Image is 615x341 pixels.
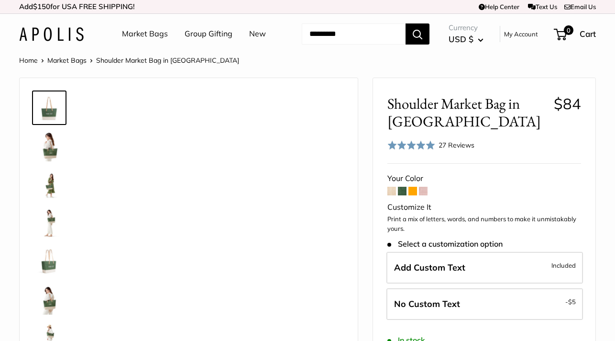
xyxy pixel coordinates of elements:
a: Help Center [479,3,519,11]
img: Shoulder Market Bag in Field Green [34,246,65,276]
button: Search [406,23,429,45]
span: Select a customization option [387,239,503,249]
img: Shoulder Market Bag in Field Green [34,131,65,161]
span: Shoulder Market Bag in [GEOGRAPHIC_DATA] [387,95,547,130]
a: Group Gifting [185,27,232,41]
span: Included [551,260,576,271]
a: My Account [504,28,538,40]
span: Shoulder Market Bag in [GEOGRAPHIC_DATA] [96,56,239,65]
p: Print a mix of letters, words, and numbers to make it unmistakably yours. [387,215,581,233]
a: Shoulder Market Bag in Field Green [32,167,66,202]
span: 0 [564,25,573,35]
span: 27 Reviews [439,141,474,149]
a: Text Us [528,3,557,11]
img: Shoulder Market Bag in Field Green [34,92,65,123]
span: Currency [449,21,483,34]
a: Market Bags [122,27,168,41]
span: $5 [568,298,576,306]
img: Shoulder Market Bag in Field Green [34,284,65,315]
a: Shoulder Market Bag in Field Green [32,91,66,125]
label: Add Custom Text [386,252,583,284]
a: Home [19,56,38,65]
span: Cart [580,29,596,39]
a: Email Us [564,3,596,11]
img: Shoulder Market Bag in Field Green [34,207,65,238]
div: Your Color [387,171,581,186]
a: Market Bags [47,56,87,65]
img: Apolis [19,27,84,41]
img: Shoulder Market Bag in Field Green [34,169,65,200]
button: USD $ [449,32,483,47]
a: Shoulder Market Bag in Field Green [32,205,66,240]
a: New [249,27,266,41]
div: Customize It [387,200,581,215]
span: $84 [554,94,581,113]
span: $150 [33,2,50,11]
span: USD $ [449,34,473,44]
input: Search... [302,23,406,45]
span: Add Custom Text [394,262,465,273]
a: Shoulder Market Bag in Field Green [32,129,66,163]
span: - [565,296,576,307]
a: 0 Cart [555,26,596,42]
label: Leave Blank [386,288,583,320]
a: Shoulder Market Bag in Field Green [32,282,66,317]
nav: Breadcrumb [19,54,239,67]
a: Shoulder Market Bag in Field Green [32,244,66,278]
span: No Custom Text [394,298,460,309]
